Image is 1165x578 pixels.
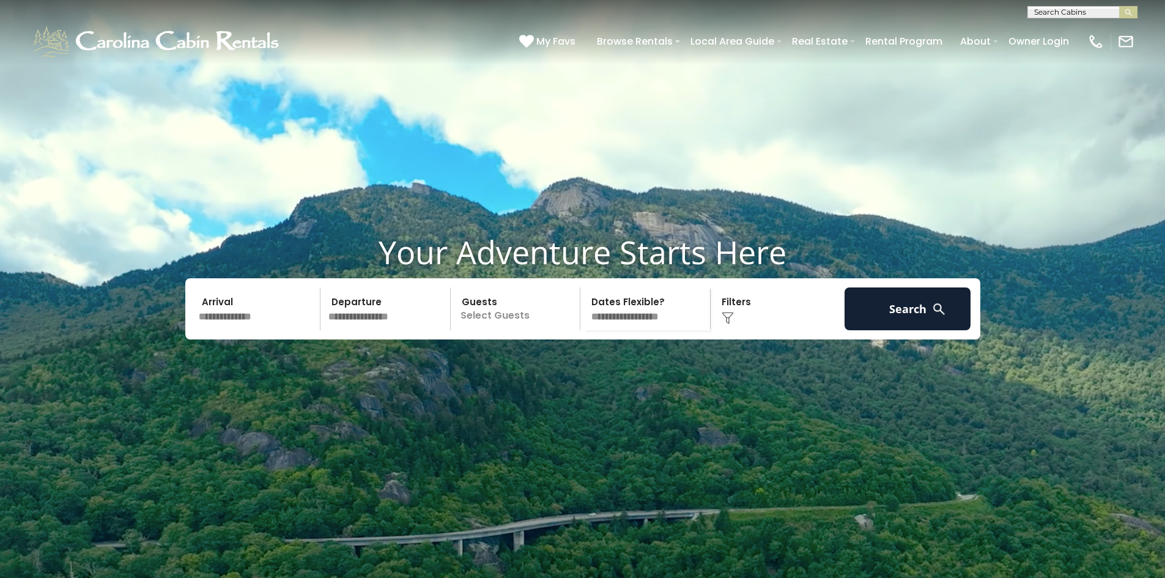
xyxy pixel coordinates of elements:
[1002,31,1075,52] a: Owner Login
[786,31,854,52] a: Real Estate
[954,31,997,52] a: About
[684,31,780,52] a: Local Area Guide
[1087,33,1104,50] img: phone-regular-white.png
[9,233,1156,271] h1: Your Adventure Starts Here
[722,312,734,324] img: filter--v1.png
[454,287,580,330] p: Select Guests
[536,34,575,49] span: My Favs
[31,23,284,60] img: White-1-1-2.png
[845,287,971,330] button: Search
[519,34,579,50] a: My Favs
[859,31,949,52] a: Rental Program
[931,302,947,317] img: search-regular-white.png
[1117,33,1134,50] img: mail-regular-white.png
[591,31,679,52] a: Browse Rentals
